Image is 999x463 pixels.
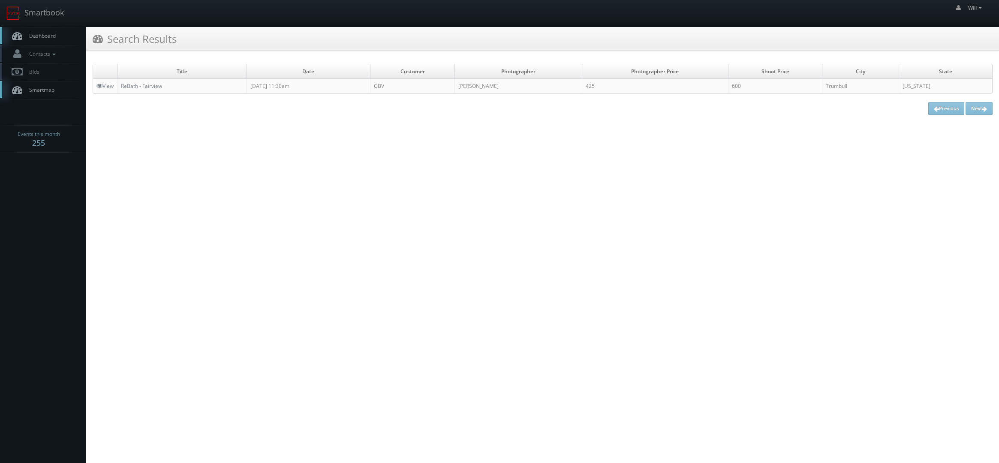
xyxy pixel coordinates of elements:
td: Date [247,64,370,79]
td: [PERSON_NAME] [455,79,582,93]
td: [DATE] 11:30am [247,79,370,93]
span: Events this month [18,130,60,138]
td: Trumbull [822,79,899,93]
td: Title [117,64,247,79]
td: 600 [728,79,822,93]
td: Photographer Price [582,64,728,79]
td: 425 [582,79,728,93]
a: ReBath - Fairview [121,82,162,90]
td: Shoot Price [728,64,822,79]
span: Contacts [25,50,58,57]
td: [US_STATE] [899,79,992,93]
td: GBV [370,79,455,93]
a: View [96,82,114,90]
td: Photographer [455,64,582,79]
span: Smartmap [25,86,54,93]
span: Dashboard [25,32,56,39]
td: State [899,64,992,79]
strong: 255 [32,138,45,148]
span: Bids [25,68,39,75]
img: smartbook-logo.png [6,6,20,20]
span: Will [968,4,984,12]
td: City [822,64,899,79]
h3: Search Results [93,31,177,46]
td: Customer [370,64,455,79]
